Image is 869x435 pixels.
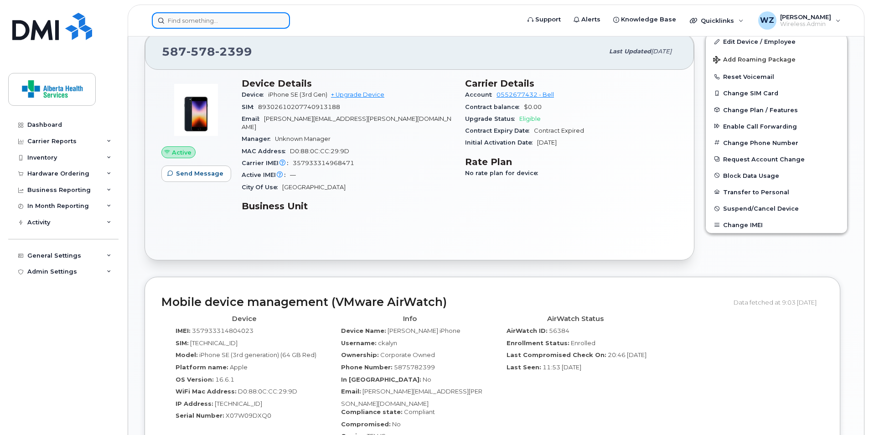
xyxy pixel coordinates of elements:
button: Block Data Usage [706,167,847,184]
span: City Of Use [242,184,282,191]
span: Manager [242,135,275,142]
span: [TECHNICAL_ID] [190,339,238,347]
span: 16.6.1 [215,376,234,383]
span: Enrolled [571,339,595,347]
span: [DATE] [651,48,672,55]
span: Support [535,15,561,24]
h2: Mobile device management (VMware AirWatch) [161,296,727,309]
span: Initial Activation Date [465,139,537,146]
button: Reset Voicemail [706,68,847,85]
label: IMEI: [176,326,191,335]
span: [TECHNICAL_ID] [215,400,262,407]
span: Carrier IMEI [242,160,293,166]
h4: AirWatch Status [499,315,651,323]
span: D0:88:0C:CC:29:9D [238,388,297,395]
span: Contract balance [465,104,524,110]
button: Send Message [161,166,231,182]
label: Ownership: [341,351,379,359]
span: Device [242,91,268,98]
button: Enable Call Forwarding [706,118,847,135]
span: Change Plan / Features [723,106,798,113]
a: Edit Device / Employee [706,33,847,50]
h3: Device Details [242,78,454,89]
span: iPhone SE (3rd generation) (64 GB Red) [199,351,316,358]
span: Apple [230,363,248,371]
span: 357933314968471 [293,160,354,166]
input: Find something... [152,12,290,29]
div: Quicklinks [683,11,750,30]
span: Active IMEI [242,171,290,178]
span: Quicklinks [701,17,734,24]
label: Platform name: [176,363,228,372]
label: AirWatch ID: [507,326,548,335]
h4: Info [334,315,486,323]
label: Phone Number: [341,363,393,372]
span: Compliant [404,408,435,415]
span: 20:46 [DATE] [608,351,647,358]
label: Compliance state: [341,408,403,416]
span: Active [172,148,191,157]
span: D0:88:0C:CC:29:9D [290,148,349,155]
label: Last Compromised Check On: [507,351,606,359]
span: Corporate Owned [380,351,435,358]
span: Contract Expired [534,127,584,134]
span: Alerts [581,15,600,24]
label: Model: [176,351,198,359]
span: [PERSON_NAME] iPhone [388,327,460,334]
span: WZ [760,15,774,26]
span: Last updated [609,48,651,55]
span: [GEOGRAPHIC_DATA] [282,184,346,191]
button: Add Roaming Package [706,50,847,68]
span: [PERSON_NAME][EMAIL_ADDRESS][PERSON_NAME][DOMAIN_NAME] [341,388,482,407]
span: X07W09DXQ0 [226,412,271,419]
span: [DATE] [537,139,557,146]
span: — [290,171,296,178]
span: Account [465,91,497,98]
span: Enable Call Forwarding [723,123,797,129]
label: Compromised: [341,420,391,429]
label: SIM: [176,339,189,347]
label: Last Seen: [507,363,541,372]
span: [PERSON_NAME][EMAIL_ADDRESS][PERSON_NAME][DOMAIN_NAME] [242,115,451,130]
span: SIM [242,104,258,110]
span: $0.00 [524,104,542,110]
span: Knowledge Base [621,15,676,24]
span: Eligible [519,115,541,122]
span: 5875782399 [394,363,435,371]
span: Add Roaming Package [713,56,796,65]
label: Device Name: [341,326,386,335]
button: Change IMEI [706,217,847,233]
button: Change SIM Card [706,85,847,101]
span: Send Message [176,169,223,178]
span: 357933314804023 [192,327,253,334]
span: 578 [186,45,215,58]
label: Email: [341,387,361,396]
span: 89302610207740913188 [258,104,340,110]
button: Transfer to Personal [706,184,847,200]
a: Alerts [567,10,607,29]
label: WiFi Mac Address: [176,387,237,396]
span: Suspend/Cancel Device [723,205,799,212]
span: 56384 [549,327,569,334]
button: Change Phone Number [706,135,847,151]
button: Suspend/Cancel Device [706,200,847,217]
label: Username: [341,339,377,347]
span: iPhone SE (3rd Gen) [268,91,327,98]
span: Contract Expiry Date [465,127,534,134]
label: OS Version: [176,375,214,384]
label: In [GEOGRAPHIC_DATA]: [341,375,421,384]
label: Serial Number: [176,411,224,420]
button: Change Plan / Features [706,102,847,118]
label: Enrollment Status: [507,339,569,347]
span: 11:53 [DATE] [543,363,581,371]
a: 0552677432 - Bell [497,91,554,98]
span: 2399 [215,45,252,58]
h3: Rate Plan [465,156,678,167]
span: Upgrade Status [465,115,519,122]
span: Wireless Admin [780,21,831,28]
img: image20231002-3703462-1angbar.jpeg [169,83,223,137]
div: Data fetched at 9:03 [DATE] [734,294,823,311]
label: IP Address: [176,399,213,408]
a: + Upgrade Device [331,91,384,98]
a: Knowledge Base [607,10,683,29]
